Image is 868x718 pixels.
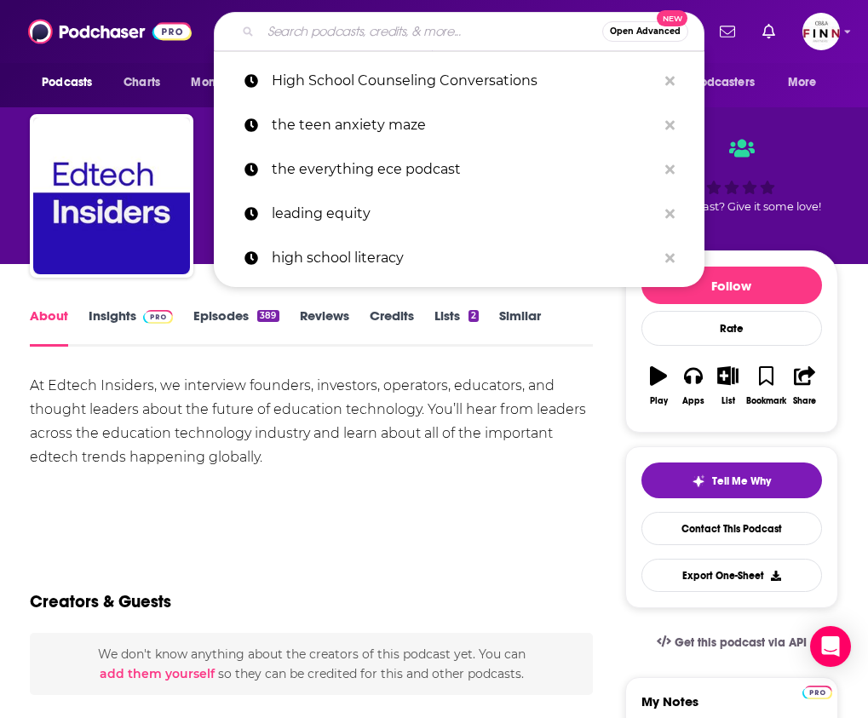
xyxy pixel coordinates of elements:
button: open menu [179,66,273,99]
p: the everything ece podcast [272,147,657,192]
button: add them yourself [100,667,215,681]
button: Share [787,355,822,416]
a: the teen anxiety maze [214,103,704,147]
span: Get this podcast via API [675,635,807,650]
input: Search podcasts, credits, & more... [261,18,602,45]
button: tell me why sparkleTell Me Why [641,462,822,498]
a: Credits [370,307,414,347]
a: high school literacy [214,236,704,280]
img: Podchaser Pro [143,310,173,324]
span: Tell Me Why [712,474,771,488]
button: open menu [30,66,114,99]
div: Search podcasts, credits, & more... [214,12,704,51]
div: Share [793,396,816,406]
span: New [657,10,687,26]
span: Charts [124,71,160,95]
a: Episodes389 [193,307,279,347]
div: Play [650,396,668,406]
img: Podchaser Pro [802,686,832,699]
button: Bookmark [745,355,787,416]
button: Export One-Sheet [641,559,822,592]
img: Podchaser - Follow, Share and Rate Podcasts [28,15,192,48]
span: We don't know anything about the creators of this podcast yet . You can so they can be credited f... [98,646,526,681]
span: Good podcast? Give it some love! [642,200,821,213]
a: Charts [112,66,170,99]
a: Similar [499,307,541,347]
a: InsightsPodchaser Pro [89,307,173,347]
a: leading equity [214,192,704,236]
span: For Podcasters [673,71,755,95]
div: Bookmark [746,396,786,406]
button: Apps [676,355,711,416]
a: the everything ece podcast [214,147,704,192]
img: tell me why sparkle [692,474,705,488]
span: Open Advanced [610,27,681,36]
p: High School Counseling Conversations [272,59,657,103]
p: the teen anxiety maze [272,103,657,147]
span: More [788,71,817,95]
a: Contact This Podcast [641,512,822,545]
a: About [30,307,68,347]
p: high school literacy [272,236,657,280]
span: Monitoring [191,71,251,95]
a: Pro website [802,683,832,699]
button: open menu [776,66,838,99]
div: Rate [641,311,822,346]
div: 2 [468,310,479,322]
button: Open AdvancedNew [602,21,688,42]
button: Show profile menu [802,13,840,50]
div: Open Intercom Messenger [810,626,851,667]
div: Good podcast? Give it some love! [625,123,838,228]
a: High School Counseling Conversations [214,59,704,103]
div: At Edtech Insiders, we interview founders, investors, operators, educators, and thought leaders a... [30,374,593,469]
p: leading equity [272,192,657,236]
button: Play [641,355,676,416]
a: Get this podcast via API [643,622,820,663]
div: List [721,396,735,406]
span: Logged in as FINNMadison [802,13,840,50]
a: Show notifications dropdown [713,17,742,46]
h2: Creators & Guests [30,591,171,612]
div: 389 [257,310,279,322]
a: Reviews [300,307,349,347]
a: Lists2 [434,307,479,347]
button: Follow [641,267,822,304]
a: Show notifications dropdown [756,17,782,46]
img: User Profile [802,13,840,50]
button: List [710,355,745,416]
button: open menu [662,66,779,99]
img: Edtech Insiders [33,118,190,274]
span: Podcasts [42,71,92,95]
div: Apps [682,396,704,406]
